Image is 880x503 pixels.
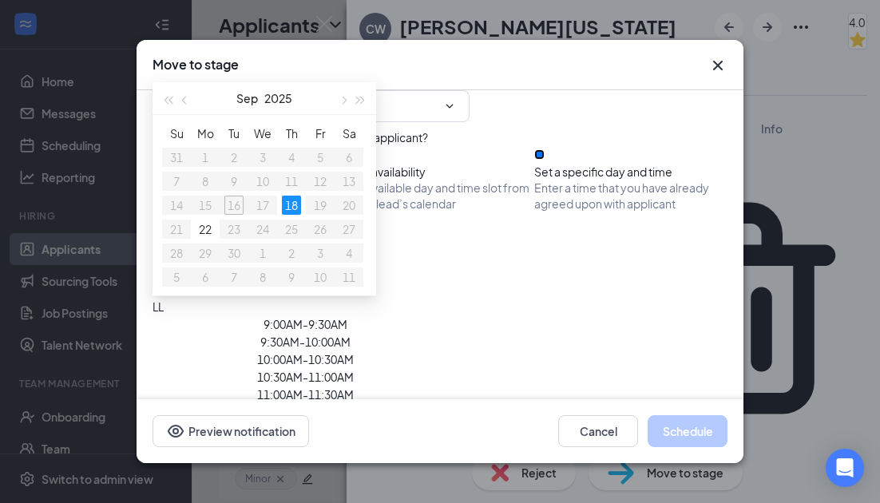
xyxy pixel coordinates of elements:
[162,121,191,145] th: Su
[153,237,727,255] div: Select a Date & Time
[282,196,301,215] div: 18
[826,449,864,487] div: Open Intercom Messenger
[191,121,220,145] th: Mo
[306,121,335,145] th: Fr
[558,415,638,447] button: Cancel
[153,129,727,146] div: How do you want to schedule time with the applicant?
[307,180,534,212] span: Choose an available day and time slot from the interview lead’s calendar
[153,298,458,315] div: LL
[307,164,534,180] div: Select from availability
[153,386,458,403] div: 11:00AM - 11:30AM
[153,415,309,447] button: Preview notificationEye
[708,56,727,75] button: Close
[443,100,456,113] svg: ChevronDown
[220,121,248,145] th: Tu
[153,333,458,351] div: 9:30AM - 10:00AM
[648,415,727,447] button: Schedule
[248,121,277,145] th: We
[534,180,727,212] span: Enter a time that you have already agreed upon with applicant
[153,315,458,333] div: 9:00AM - 9:30AM
[534,164,727,180] div: Set a specific day and time
[708,56,727,75] svg: Cross
[153,351,458,368] div: 10:00AM - 10:30AM
[166,422,185,441] svg: Eye
[236,82,258,114] button: Sep
[191,217,220,241] td: 2025-09-22
[277,193,306,217] td: 2025-09-18
[153,56,239,73] h3: Move to stage
[153,368,458,386] div: 10:30AM - 11:00AM
[277,121,306,145] th: Th
[196,220,215,239] div: 22
[335,121,363,145] th: Sa
[264,82,292,114] button: 2025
